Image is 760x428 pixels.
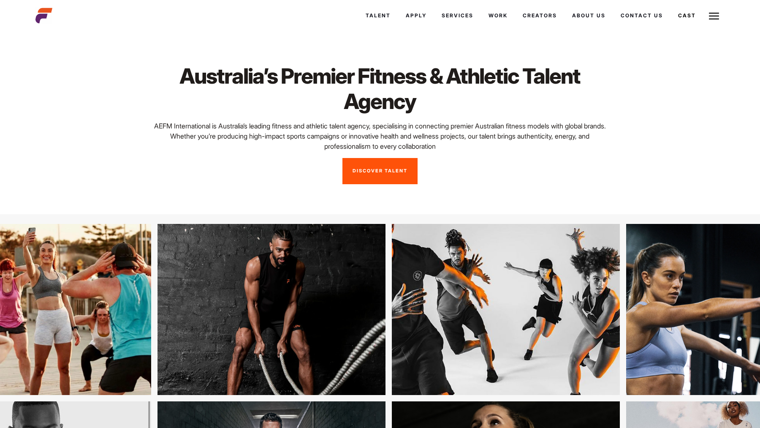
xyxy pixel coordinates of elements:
[613,4,670,27] a: Contact Us
[152,121,608,151] p: AEFM International is Australia’s leading fitness and athletic talent agency, specialising in con...
[398,4,434,27] a: Apply
[342,158,418,184] a: Discover Talent
[565,4,613,27] a: About Us
[353,224,581,395] img: 43
[434,4,481,27] a: Services
[119,224,347,395] img: 34
[152,63,608,114] h1: Australia’s Premier Fitness & Athletic Talent Agency
[670,4,703,27] a: Cast
[35,7,52,24] img: cropped-aefm-brand-fav-22-square.png
[358,4,398,27] a: Talent
[481,4,515,27] a: Work
[515,4,565,27] a: Creators
[709,11,719,21] img: Burger icon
